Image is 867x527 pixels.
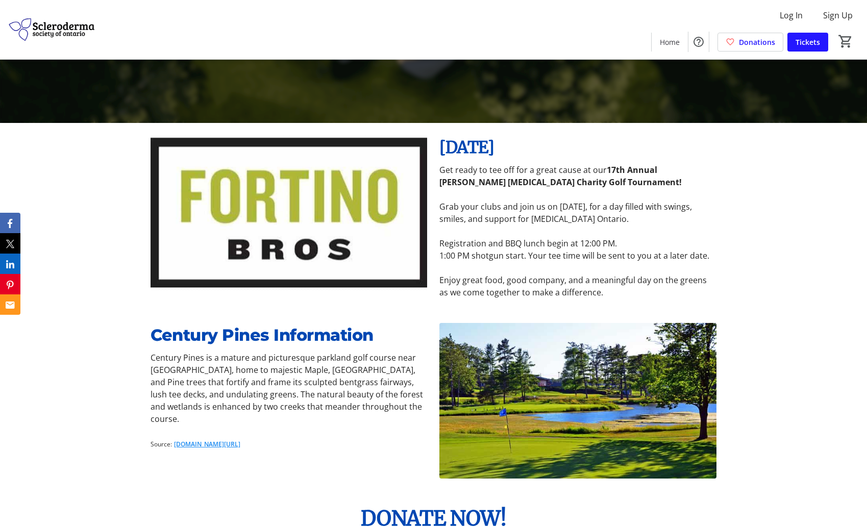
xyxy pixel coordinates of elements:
p: Get ready to tee off for a great cause at our [439,164,716,188]
a: Donations [717,33,783,52]
p: Grab your clubs and join us on [DATE], for a day filled with swings, smiles, and support for [MED... [439,200,716,225]
img: undefined [151,135,427,291]
strong: Century Pines Information [151,325,374,345]
span: Donations [739,37,775,47]
p: 1:00 PM shotgun start. Your tee time will be sent to you at a later date. [439,249,716,262]
span: Sign Up [823,9,853,21]
button: Sign Up [815,7,861,23]
span: Tickets [796,37,820,47]
span: Home [660,37,680,47]
button: Help [688,32,709,52]
img: Scleroderma Society of Ontario's Logo [6,4,97,55]
span: Source: [151,440,172,448]
span: [DATE] [439,137,494,158]
img: undefined [439,323,716,479]
a: Home [652,33,688,52]
button: Log In [772,7,811,23]
a: Tickets [787,33,828,52]
p: Registration and BBQ lunch begin at 12:00 PM. [439,237,716,249]
button: Cart [836,32,855,51]
p: Enjoy great food, good company, and a meaningful day on the greens as we come together to make a ... [439,274,716,298]
p: Century Pines is a mature and picturesque parkland golf course near [GEOGRAPHIC_DATA], home to ma... [151,352,427,425]
span: Log In [780,9,803,21]
a: [DOMAIN_NAME][URL] [174,440,240,448]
